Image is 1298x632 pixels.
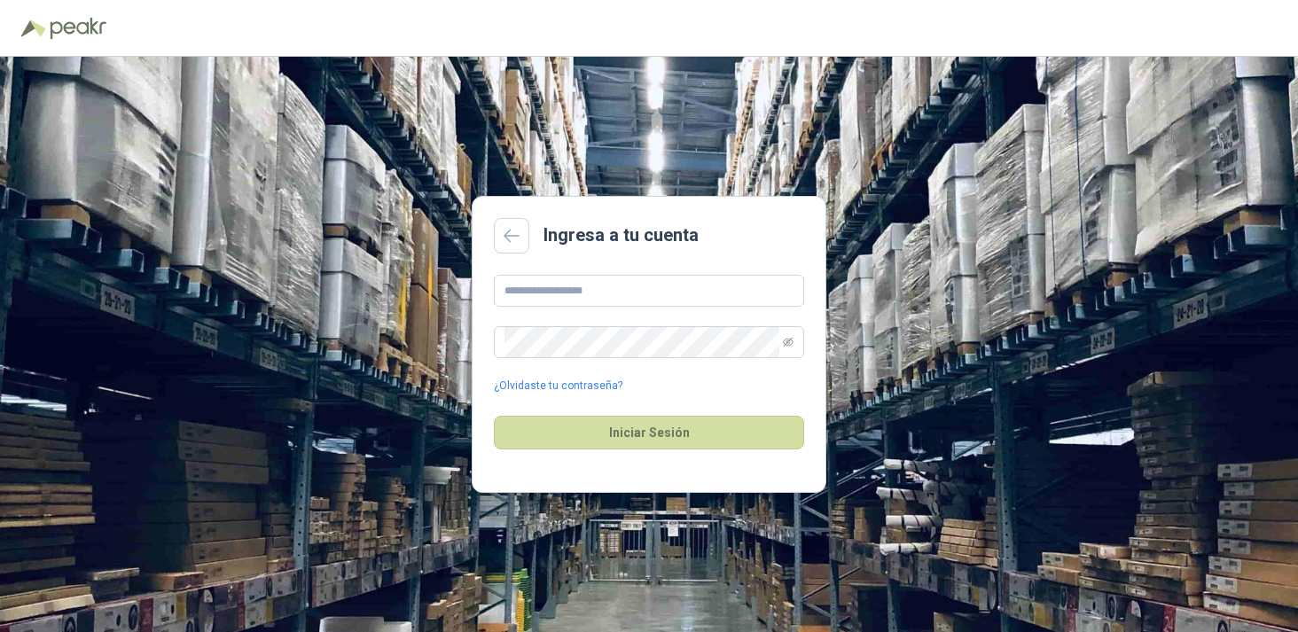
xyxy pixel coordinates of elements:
span: eye-invisible [783,337,794,347]
a: ¿Olvidaste tu contraseña? [494,378,622,394]
button: Iniciar Sesión [494,416,804,449]
img: Logo [21,20,46,37]
h2: Ingresa a tu cuenta [543,222,699,249]
img: Peakr [50,18,106,39]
